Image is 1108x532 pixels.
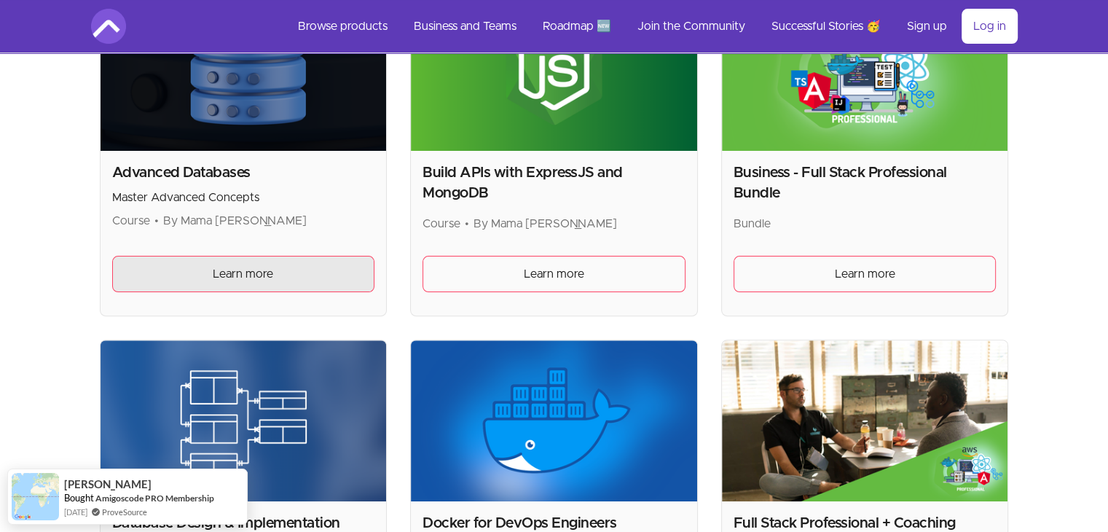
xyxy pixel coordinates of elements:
a: Browse products [286,9,399,44]
nav: Main [286,9,1018,44]
span: [PERSON_NAME] [64,478,152,490]
img: provesource social proof notification image [12,473,59,520]
span: Bundle [734,218,771,230]
span: Learn more [524,265,584,283]
span: Course [423,218,460,230]
h2: Business - Full Stack Professional Bundle [734,163,997,203]
span: Course [112,215,150,227]
img: Product image for Docker for DevOps Engineers [411,340,697,501]
a: Learn more [734,256,997,292]
img: Product image for Database Design & Implementation [101,340,387,501]
span: Learn more [835,265,895,283]
span: • [465,218,469,230]
span: Bought [64,492,94,504]
a: Business and Teams [402,9,528,44]
img: Amigoscode logo [91,9,126,44]
a: Successful Stories 🥳 [760,9,892,44]
a: Log in [962,9,1018,44]
span: Learn more [213,265,273,283]
span: By Mama [PERSON_NAME] [163,215,307,227]
a: Learn more [112,256,375,292]
h2: Advanced Databases [112,163,375,183]
span: [DATE] [64,506,87,518]
a: ProveSource [102,507,147,517]
a: Learn more [423,256,685,292]
span: • [154,215,159,227]
p: Master Advanced Concepts [112,189,375,206]
a: Roadmap 🆕 [531,9,623,44]
h2: Build APIs with ExpressJS and MongoDB [423,163,685,203]
a: Sign up [895,9,959,44]
a: Join the Community [626,9,757,44]
img: Product image for Full Stack Professional + Coaching [722,340,1008,501]
a: Amigoscode PRO Membership [95,492,214,504]
span: By Mama [PERSON_NAME] [474,218,617,230]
